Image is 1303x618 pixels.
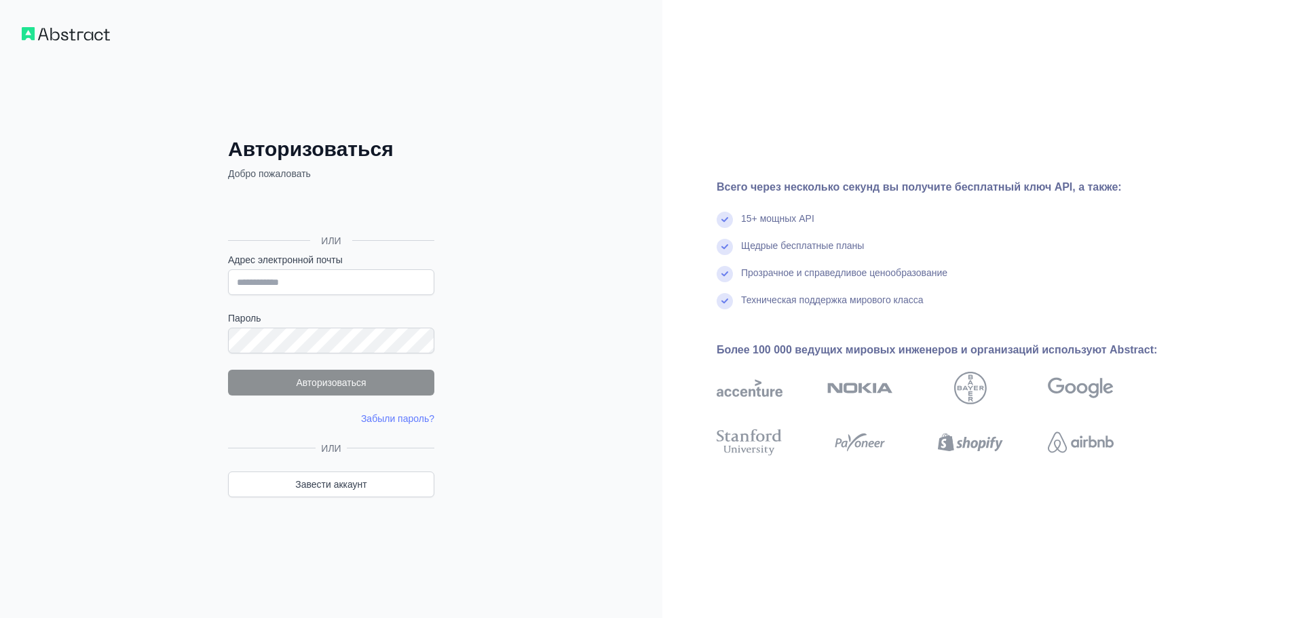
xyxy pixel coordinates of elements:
font: Прозрачное и справедливое ценообразование [741,267,947,278]
img: галочка [717,239,733,255]
img: галочка [717,293,733,309]
font: Техническая поддержка мирового класса [741,294,924,305]
font: Авторизоваться [296,377,366,388]
a: Завести аккаунт [228,471,434,497]
img: байер [954,372,987,404]
font: Пароль [228,313,261,324]
img: Стэнфордский университет [717,427,782,457]
img: Рабочий процесс [22,27,110,41]
font: Завести аккаунт [295,479,367,490]
font: ИЛИ [321,443,341,454]
font: ИЛИ [321,235,341,246]
img: галочка [717,266,733,282]
font: Добро пожаловать [228,168,311,179]
iframe: Кнопка «Войти с аккаунтом Google» [221,195,438,225]
font: Адрес электронной почты [228,254,343,265]
img: нокиа [827,372,893,404]
img: Google [1048,372,1114,404]
img: галочка [717,212,733,228]
font: Авторизоваться [228,138,394,160]
button: Авторизоваться [228,370,434,395]
font: 15+ мощных API [741,213,814,224]
font: Более 100 000 ведущих мировых инженеров и организаций используют Abstract: [717,344,1157,355]
img: акцент [717,372,782,404]
img: Airbnb [1048,427,1114,457]
img: Payoneer [830,427,890,457]
a: Забыли пароль? [361,413,434,424]
font: Всего через несколько секунд вы получите бесплатный ключ API, а также: [717,181,1122,193]
img: шопифай [938,427,1004,457]
font: Щедрые бесплатные планы [741,240,864,251]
